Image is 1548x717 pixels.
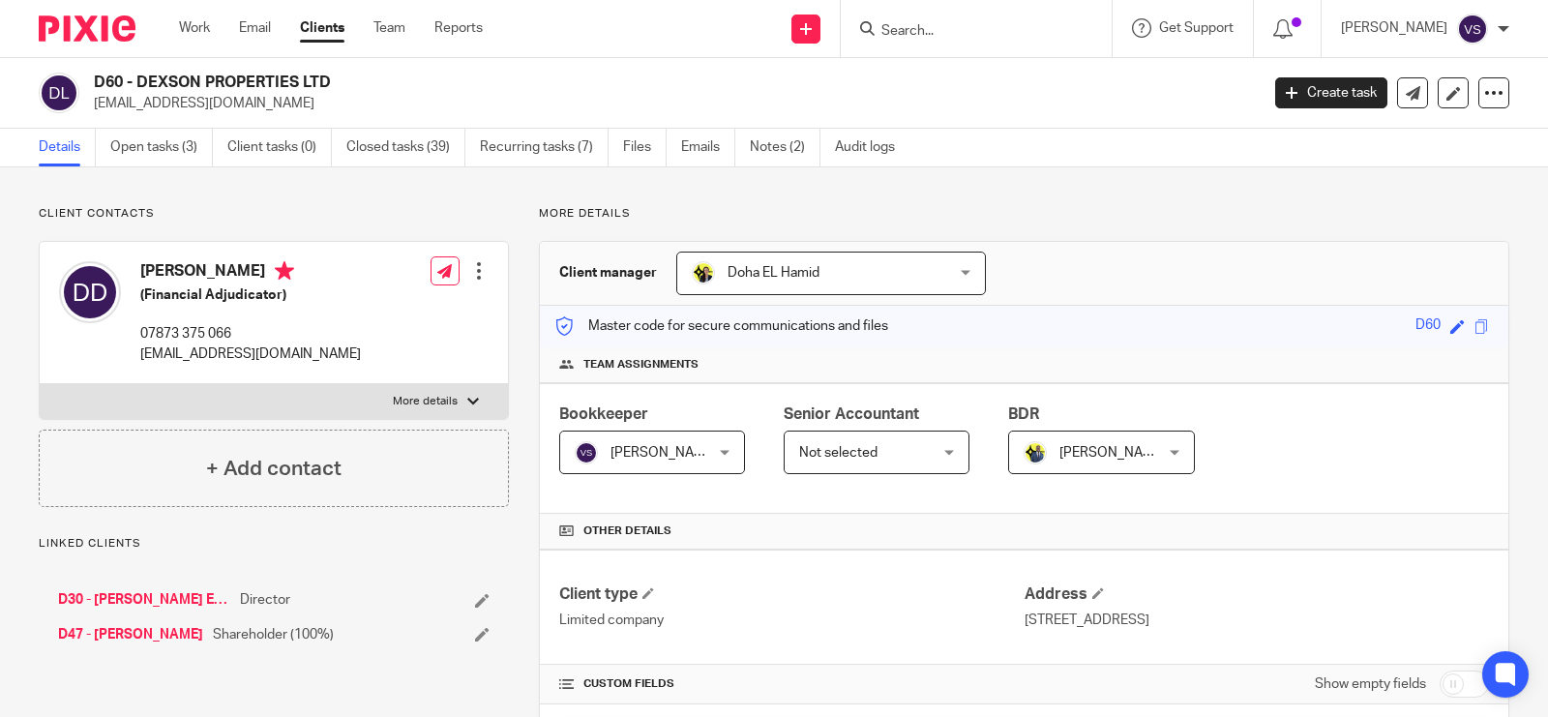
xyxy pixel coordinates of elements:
[559,676,1024,692] h4: CUSTOM FIELDS
[692,261,715,284] img: Doha-Starbridge.jpg
[879,23,1054,41] input: Search
[39,206,509,222] p: Client contacts
[1008,406,1039,422] span: BDR
[1315,674,1426,694] label: Show empty fields
[140,344,361,364] p: [EMAIL_ADDRESS][DOMAIN_NAME]
[206,454,342,484] h4: + Add contact
[1025,584,1489,605] h4: Address
[140,261,361,285] h4: [PERSON_NAME]
[681,129,735,166] a: Emails
[539,206,1509,222] p: More details
[1159,21,1234,35] span: Get Support
[559,406,648,422] span: Bookkeeper
[1059,446,1166,460] span: [PERSON_NAME]
[799,446,878,460] span: Not selected
[227,129,332,166] a: Client tasks (0)
[610,446,717,460] span: [PERSON_NAME]
[393,394,458,409] p: More details
[179,18,210,38] a: Work
[559,263,657,283] h3: Client manager
[213,625,334,644] span: Shareholder (100%)
[623,129,667,166] a: Files
[1275,77,1387,108] a: Create task
[346,129,465,166] a: Closed tasks (39)
[140,324,361,344] p: 07873 375 066
[39,129,96,166] a: Details
[58,590,230,610] a: D30 - [PERSON_NAME] ESTATES LTD
[434,18,483,38] a: Reports
[583,523,671,539] span: Other details
[59,261,121,323] img: svg%3E
[94,94,1246,113] p: [EMAIL_ADDRESS][DOMAIN_NAME]
[554,316,888,336] p: Master code for secure communications and files
[275,261,294,281] i: Primary
[559,584,1024,605] h4: Client type
[784,406,919,422] span: Senior Accountant
[835,129,909,166] a: Audit logs
[1341,18,1447,38] p: [PERSON_NAME]
[39,73,79,113] img: svg%3E
[750,129,820,166] a: Notes (2)
[575,441,598,464] img: svg%3E
[39,536,509,552] p: Linked clients
[58,625,203,644] a: D47 - [PERSON_NAME]
[728,266,819,280] span: Doha EL Hamid
[239,18,271,38] a: Email
[94,73,1016,93] h2: D60 - DEXSON PROPERTIES LTD
[240,590,290,610] span: Director
[480,129,609,166] a: Recurring tasks (7)
[373,18,405,38] a: Team
[300,18,344,38] a: Clients
[583,357,699,373] span: Team assignments
[1457,14,1488,45] img: svg%3E
[559,611,1024,630] p: Limited company
[1025,611,1489,630] p: [STREET_ADDRESS]
[140,285,361,305] h5: (Financial Adjudicator)
[1415,315,1441,338] div: D60
[1024,441,1047,464] img: Dennis-Starbridge.jpg
[110,129,213,166] a: Open tasks (3)
[39,15,135,42] img: Pixie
